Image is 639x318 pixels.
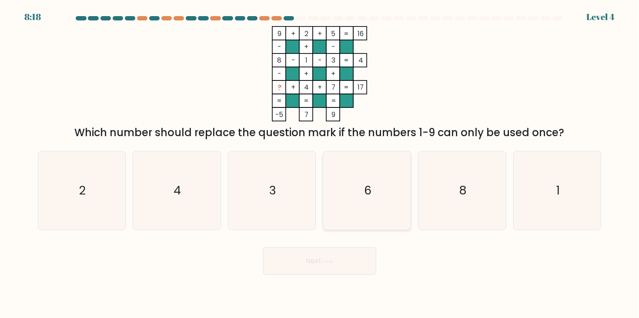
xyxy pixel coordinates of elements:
text: 4 [174,183,181,199]
tspan: - [291,56,295,65]
tspan: - [278,69,281,78]
tspan: -5 [275,110,283,119]
tspan: 9 [278,29,281,38]
tspan: = [304,97,309,106]
tspan: = [344,56,349,65]
text: 1 [556,183,560,199]
tspan: 3 [331,56,335,65]
tspan: 17 [358,83,364,92]
div: 8:18 [24,10,41,23]
tspan: + [304,42,308,51]
tspan: 4 [304,83,309,92]
tspan: 8 [277,56,281,65]
tspan: 4 [358,56,363,65]
tspan: - [332,42,335,51]
tspan: + [331,69,336,78]
tspan: + [318,29,322,38]
tspan: - [318,56,321,65]
tspan: - [278,42,281,51]
text: 3 [269,183,276,199]
text: 2 [79,183,86,199]
tspan: 7 [331,83,335,92]
tspan: = [344,83,349,92]
button: Next [263,247,376,275]
tspan: 9 [331,110,335,119]
tspan: 1 [305,56,308,65]
text: 6 [364,183,371,199]
tspan: 16 [358,29,364,38]
tspan: 2 [304,29,308,38]
tspan: + [291,29,295,38]
div: Which number should replace the question mark if the numbers 1-9 can only be used once? [43,125,596,141]
text: 8 [459,183,467,199]
tspan: 5 [331,29,336,38]
tspan: = [331,97,336,106]
tspan: + [318,83,322,92]
tspan: + [291,83,295,92]
tspan: = [277,97,282,106]
tspan: + [304,69,308,78]
tspan: = [344,29,349,38]
div: Level 4 [586,10,615,23]
tspan: ? [278,83,281,92]
tspan: 7 [304,110,308,119]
